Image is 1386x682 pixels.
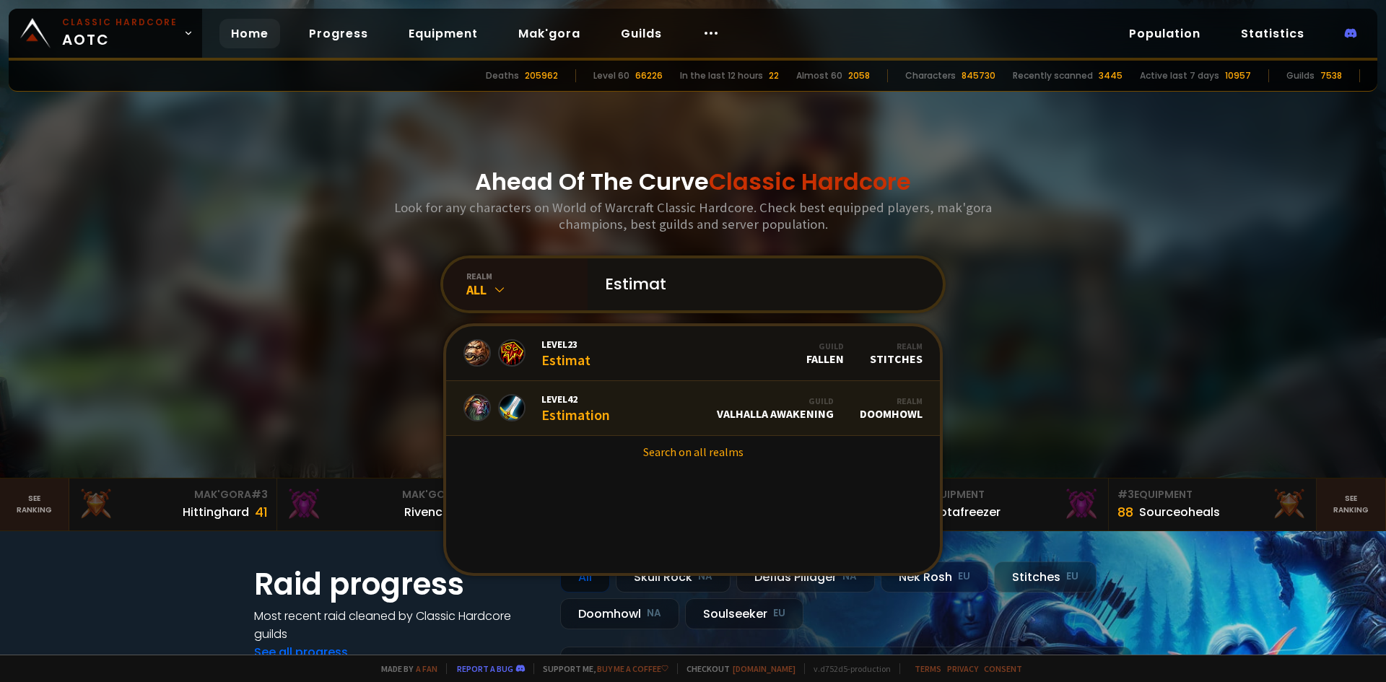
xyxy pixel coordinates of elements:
[597,663,668,674] a: Buy me a coffee
[1066,569,1078,584] small: EU
[254,607,543,643] h4: Most recent raid cleaned by Classic Hardcore guilds
[541,338,590,369] div: Estimat
[1117,487,1307,502] div: Equipment
[860,395,923,406] div: Realm
[297,19,380,48] a: Progress
[609,19,674,48] a: Guilds
[842,569,857,584] small: NA
[1139,503,1220,521] div: Sourceoheals
[1229,19,1316,48] a: Statistics
[1117,19,1212,48] a: Population
[848,69,870,82] div: 2058
[286,487,476,502] div: Mak'Gora
[525,69,558,82] div: 205962
[958,569,970,584] small: EU
[1320,69,1342,82] div: 7538
[1013,69,1093,82] div: Recently scanned
[78,487,268,502] div: Mak'Gora
[541,338,590,351] span: Level 23
[635,69,663,82] div: 66226
[796,69,842,82] div: Almost 60
[560,561,610,593] div: All
[9,9,202,58] a: Classic HardcoreAOTC
[1109,478,1317,530] a: #3Equipment88Sourceoheals
[255,502,268,522] div: 41
[457,663,513,674] a: Report a bug
[994,561,1097,593] div: Stitches
[962,69,995,82] div: 845730
[593,69,629,82] div: Level 60
[870,341,923,351] div: Realm
[62,16,178,51] span: AOTC
[870,341,923,366] div: Stitches
[685,598,803,629] div: Soulseeker
[507,19,592,48] a: Mak'gora
[806,341,844,351] div: Guild
[466,281,588,298] div: All
[1099,69,1123,82] div: 3445
[905,69,956,82] div: Characters
[931,503,1001,521] div: Notafreezer
[804,663,891,674] span: v. d752d5 - production
[860,395,923,421] div: Doomhowl
[251,487,268,502] span: # 3
[69,478,277,530] a: Mak'Gora#3Hittinghard41
[1117,487,1134,502] span: # 3
[404,503,450,521] div: Rivench
[901,478,1109,530] a: #2Equipment88Notafreezer
[717,395,834,406] div: Guild
[560,598,679,629] div: Doomhowl
[616,561,731,593] div: Skull Rock
[183,503,249,521] div: Hittinghard
[677,663,796,674] span: Checkout
[446,326,940,381] a: Level23EstimatGuildFallenRealmStitches
[769,69,779,82] div: 22
[881,561,988,593] div: Nek'Rosh
[1140,69,1219,82] div: Active last 7 days
[533,663,668,674] span: Support me,
[541,393,610,424] div: Estimation
[466,271,588,281] div: realm
[388,199,998,232] h3: Look for any characters on World of Warcraft Classic Hardcore. Check best equipped players, mak'g...
[647,606,661,621] small: NA
[1117,502,1133,522] div: 88
[733,663,796,674] a: [DOMAIN_NAME]
[475,165,911,199] h1: Ahead Of The Curve
[1225,69,1251,82] div: 10957
[915,663,941,674] a: Terms
[446,436,940,468] a: Search on all realms
[773,606,785,621] small: EU
[1286,69,1315,82] div: Guilds
[416,663,437,674] a: a fan
[219,19,280,48] a: Home
[397,19,489,48] a: Equipment
[698,569,712,584] small: NA
[947,663,978,674] a: Privacy
[736,561,875,593] div: Defias Pillager
[717,395,834,421] div: Valhalla Awakening
[596,258,925,310] input: Search a character...
[446,381,940,436] a: Level42EstimationGuildValhalla AwakeningRealmDoomhowl
[910,487,1099,502] div: Equipment
[254,561,543,607] h1: Raid progress
[62,16,178,29] small: Classic Hardcore
[486,69,519,82] div: Deaths
[277,478,485,530] a: Mak'Gora#2Rivench100
[680,69,763,82] div: In the last 12 hours
[806,341,844,366] div: Fallen
[709,165,911,198] span: Classic Hardcore
[372,663,437,674] span: Made by
[1317,478,1386,530] a: Seeranking
[254,644,348,660] a: See all progress
[984,663,1022,674] a: Consent
[541,393,610,406] span: Level 42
